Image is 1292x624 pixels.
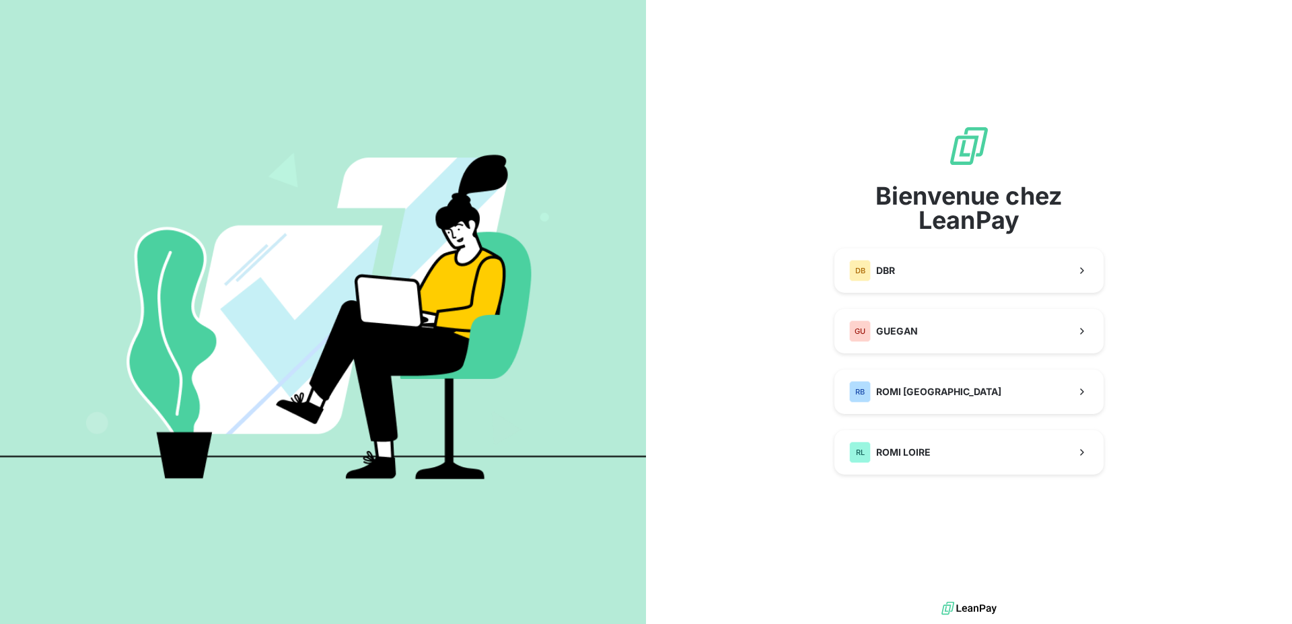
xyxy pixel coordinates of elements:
span: Bienvenue chez LeanPay [834,184,1104,232]
span: DBR [876,264,895,277]
span: ROMI LOIRE [876,446,931,459]
button: RBROMI [GEOGRAPHIC_DATA] [834,370,1104,414]
div: GU [849,320,871,342]
div: RL [849,442,871,463]
div: DB [849,260,871,281]
span: GUEGAN [876,324,918,338]
img: logo sigle [947,125,991,168]
img: logo [941,598,997,619]
button: DBDBR [834,248,1104,293]
button: GUGUEGAN [834,309,1104,353]
div: RB [849,381,871,403]
span: ROMI [GEOGRAPHIC_DATA] [876,385,1001,398]
button: RLROMI LOIRE [834,430,1104,475]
